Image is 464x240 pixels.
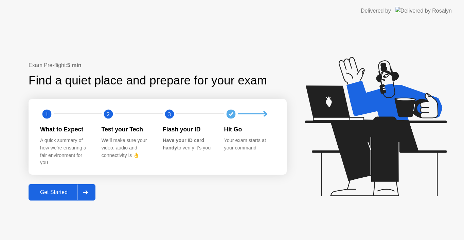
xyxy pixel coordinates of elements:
div: Delivered by [361,7,391,15]
div: Flash your ID [163,125,213,134]
div: A quick summary of how we’re ensuring a fair environment for you [40,137,91,166]
div: Hit Go [224,125,275,134]
b: Have your ID card handy [163,138,204,150]
div: Test your Tech [102,125,152,134]
div: Your exam starts at your command [224,137,275,151]
button: Get Started [29,184,95,201]
div: to verify it’s you [163,137,213,151]
b: 5 min [67,62,82,68]
text: 1 [46,111,48,117]
img: Delivered by Rosalyn [395,7,452,15]
div: Get Started [31,189,77,195]
div: Exam Pre-flight: [29,61,287,69]
div: We’ll make sure your video, audio and connectivity is 👌 [102,137,152,159]
text: 2 [107,111,109,117]
div: What to Expect [40,125,91,134]
text: 3 [168,111,171,117]
div: Find a quiet place and prepare for your exam [29,71,268,90]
